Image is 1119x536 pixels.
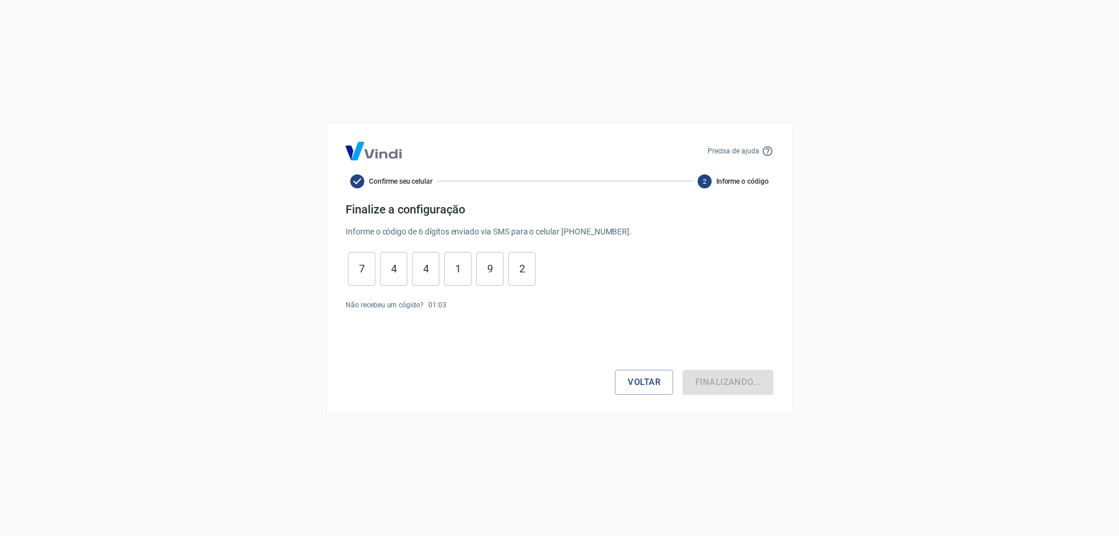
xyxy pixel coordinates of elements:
[369,176,432,187] span: Confirme seu celular
[703,177,706,185] text: 2
[346,202,773,216] h4: Finalize a configuração
[615,370,673,394] button: Voltar
[428,300,446,310] p: 01 : 03
[346,300,424,310] p: Não recebeu um cógido?
[346,226,773,238] p: Informe o código de 6 dígitos enviado via SMS para o celular [PHONE_NUMBER] .
[346,142,402,160] img: Logo Vind
[716,176,769,187] span: Informe o código
[708,146,759,156] p: Precisa de ajuda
